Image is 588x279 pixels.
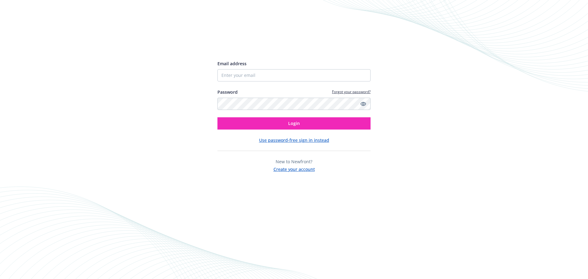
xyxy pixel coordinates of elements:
a: Show password [360,100,367,107]
span: Login [288,120,300,126]
label: Password [217,89,238,95]
button: Create your account [273,165,315,172]
span: New to Newfront? [276,159,312,164]
button: Login [217,117,371,130]
input: Enter your password [217,98,371,110]
span: Email address [217,61,247,66]
a: Forgot your password? [332,89,371,94]
button: Use password-free sign in instead [259,137,329,143]
img: Newfront logo [217,38,275,49]
input: Enter your email [217,69,371,81]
